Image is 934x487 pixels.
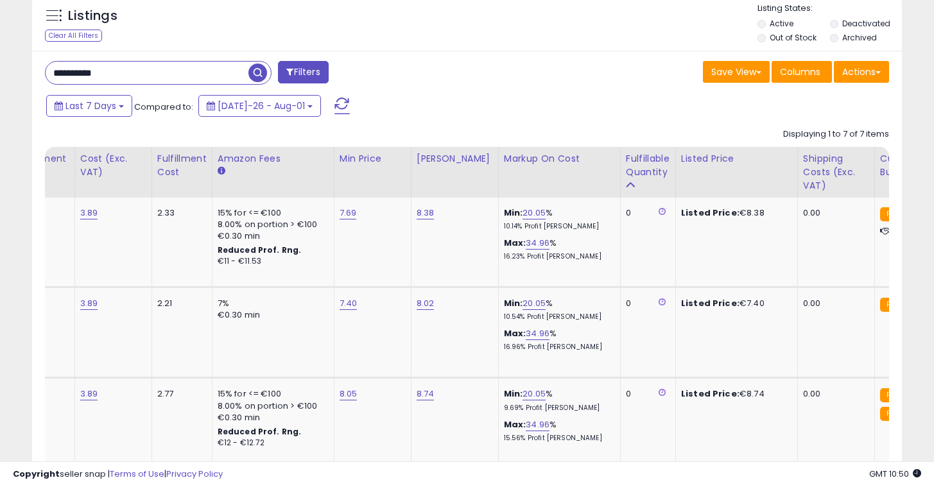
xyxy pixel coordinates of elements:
div: 0 [626,207,666,219]
p: 16.23% Profit [PERSON_NAME] [504,252,610,261]
div: €7.40 [681,298,788,309]
div: % [504,388,610,412]
label: Active [770,18,793,29]
div: 15% for <= €100 [218,207,324,219]
a: 8.05 [340,388,358,400]
b: Max: [504,237,526,249]
a: 20.05 [523,388,546,400]
div: Fulfillment Cost [157,152,207,179]
small: FBA [880,207,904,221]
button: Filters [278,61,328,83]
button: Save View [703,61,770,83]
p: 9.69% Profit [PERSON_NAME] [504,404,610,413]
p: 10.54% Profit [PERSON_NAME] [504,312,610,321]
div: seller snap | | [13,468,223,481]
span: Last 7 Days [65,99,116,112]
a: 34.96 [526,327,549,340]
div: 2.77 [157,388,202,400]
div: €0.30 min [218,230,324,242]
div: 2.33 [157,207,202,219]
div: €0.30 min [218,412,324,423]
div: €8.74 [681,388,788,400]
div: % [504,328,610,352]
button: [DATE]-26 - Aug-01 [198,95,321,117]
div: 0.00 [803,298,865,309]
b: Listed Price: [681,297,739,309]
a: 8.74 [417,388,435,400]
span: Columns [780,65,820,78]
strong: Copyright [13,468,60,480]
b: Max: [504,418,526,431]
div: % [504,207,610,231]
small: Amazon Fees. [218,166,225,177]
small: FBA [880,388,904,402]
div: % [504,298,610,321]
div: Shipping Costs (Exc. VAT) [803,152,869,192]
p: 10.14% Profit [PERSON_NAME] [504,222,610,231]
div: 8.00% on portion > €100 [218,400,324,412]
button: Last 7 Days [46,95,132,117]
a: 7.40 [340,297,358,310]
div: €12 - €12.72 [218,438,324,449]
span: 2025-08-12 10:50 GMT [869,468,921,480]
div: €8.38 [681,207,788,219]
a: 3.89 [80,388,98,400]
a: Terms of Use [110,468,164,480]
div: Fulfillable Quantity [626,152,670,179]
div: 0 [626,298,666,309]
b: Max: [504,327,526,339]
div: 2.21 [157,298,202,309]
div: 8.00% on portion > €100 [218,219,324,230]
b: Listed Price: [681,207,739,219]
div: Cost (Exc. VAT) [80,152,146,179]
div: 7% [218,298,324,309]
a: 3.89 [80,207,98,219]
label: Out of Stock [770,32,817,43]
div: Clear All Filters [45,30,102,42]
b: Reduced Prof. Rng. [218,244,302,255]
b: Reduced Prof. Rng. [218,426,302,437]
p: 16.96% Profit [PERSON_NAME] [504,343,610,352]
div: €0.30 min [218,309,324,321]
button: Columns [772,61,832,83]
div: % [504,419,610,443]
b: Min: [504,297,523,309]
b: Listed Price: [681,388,739,400]
div: Displaying 1 to 7 of 7 items [783,128,889,141]
div: Min Price [340,152,406,166]
span: Compared to: [134,101,193,113]
a: 8.02 [417,297,435,310]
h5: Listings [68,7,117,25]
div: [PERSON_NAME] [417,152,493,166]
div: 15% for <= €100 [218,388,324,400]
div: Fulfillment [17,152,69,166]
a: 34.96 [526,237,549,250]
th: The percentage added to the cost of goods (COGS) that forms the calculator for Min & Max prices. [498,147,620,198]
label: Deactivated [842,18,890,29]
a: 7.69 [340,207,357,219]
div: % [504,237,610,261]
a: 8.38 [417,207,435,219]
div: €11 - €11.53 [218,256,324,267]
div: Listed Price [681,152,792,166]
span: [DATE]-26 - Aug-01 [218,99,305,112]
div: Amazon Fees [218,152,329,166]
a: 20.05 [523,207,546,219]
a: 34.96 [526,418,549,431]
p: 15.56% Profit [PERSON_NAME] [504,434,610,443]
div: 0.00 [803,207,865,219]
a: 20.05 [523,297,546,310]
p: Listing States: [757,3,902,15]
small: FBA [880,407,904,421]
div: 0 [626,388,666,400]
small: FBA [880,298,904,312]
div: 0.00 [803,388,865,400]
div: Markup on Cost [504,152,615,166]
button: Actions [834,61,889,83]
a: Privacy Policy [166,468,223,480]
b: Min: [504,207,523,219]
label: Archived [842,32,877,43]
a: 3.89 [80,297,98,310]
b: Min: [504,388,523,400]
